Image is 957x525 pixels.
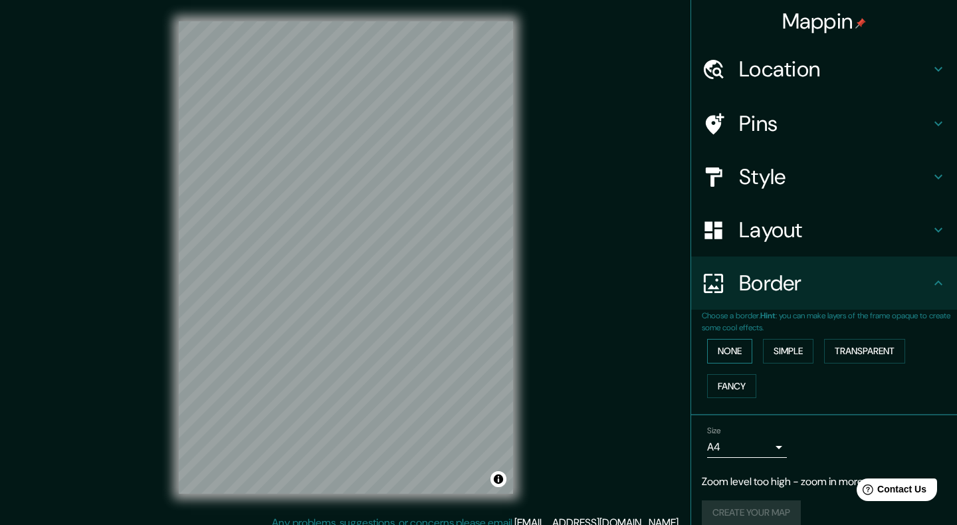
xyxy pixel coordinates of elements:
[855,18,866,29] img: pin-icon.png
[760,310,776,321] b: Hint
[707,374,756,399] button: Fancy
[739,217,930,243] h4: Layout
[707,425,721,437] label: Size
[739,270,930,296] h4: Border
[839,473,942,510] iframe: Help widget launcher
[179,21,513,494] canvas: Map
[691,203,957,257] div: Layout
[782,8,867,35] h4: Mappin
[763,339,813,364] button: Simple
[739,110,930,137] h4: Pins
[702,474,946,490] p: Zoom level too high - zoom in more
[691,97,957,150] div: Pins
[702,310,957,334] p: Choose a border. : you can make layers of the frame opaque to create some cool effects.
[691,257,957,310] div: Border
[490,471,506,487] button: Toggle attribution
[824,339,905,364] button: Transparent
[707,437,787,458] div: A4
[691,150,957,203] div: Style
[739,163,930,190] h4: Style
[739,56,930,82] h4: Location
[707,339,752,364] button: None
[691,43,957,96] div: Location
